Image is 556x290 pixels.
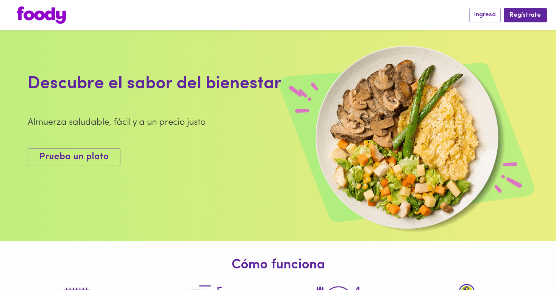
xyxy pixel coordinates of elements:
[28,116,361,129] div: Almuerza saludable, fácil y a un precio justo
[512,246,548,282] iframe: Messagebird Livechat Widget
[17,6,66,24] img: logo.png
[28,148,120,166] button: Prueba un plato
[469,8,501,22] button: Ingresa
[6,258,550,273] h1: Cómo funciona
[39,152,109,163] span: Prueba un plato
[28,72,361,97] div: Descubre el sabor del bienestar
[510,12,541,19] span: Regístrate
[474,11,496,19] span: Ingresa
[504,8,547,22] button: Regístrate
